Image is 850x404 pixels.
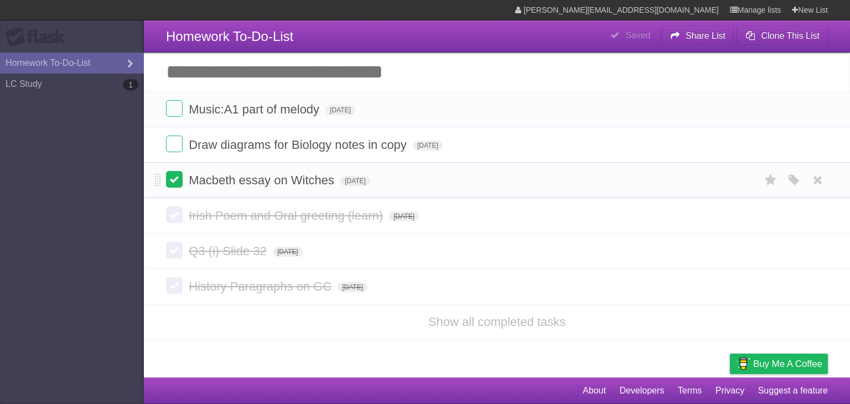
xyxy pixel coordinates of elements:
b: 1 [123,79,138,90]
label: Star task [760,171,781,189]
img: Buy me a coffee [735,354,750,373]
span: Q3 (i) Slide 32 [189,244,269,258]
span: Buy me a coffee [753,354,822,374]
span: Music:A1 part of melody [189,102,322,116]
a: About [583,380,606,401]
label: Done [166,100,183,117]
span: Homework To-Do-List [166,29,293,44]
a: Privacy [716,380,744,401]
span: Macbeth essay on Witches [189,173,337,187]
b: Share List [686,31,725,40]
span: [DATE] [389,211,419,221]
span: [DATE] [273,247,303,257]
label: Done [166,206,183,223]
label: Done [166,136,183,152]
b: Clone This List [761,31,820,40]
label: Done [166,277,183,294]
span: [DATE] [325,105,355,115]
a: Show all completed tasks [428,315,566,329]
label: Done [166,242,183,258]
span: Irish Poem and Oral greeting (learn) [189,209,386,222]
button: Share List [661,26,734,46]
a: Buy me a coffee [730,354,828,374]
a: Terms [678,380,702,401]
span: [DATE] [338,282,367,292]
button: Clone This List [737,26,828,46]
span: [DATE] [413,141,443,151]
label: Done [166,171,183,188]
span: Draw diagrams for Biology notes in copy [189,138,410,152]
span: [DATE] [340,176,370,186]
b: Saved [625,30,650,40]
span: History Paragraphs on GC [189,279,334,293]
a: Developers [619,380,664,401]
div: Flask [6,27,72,47]
a: Suggest a feature [758,380,828,401]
